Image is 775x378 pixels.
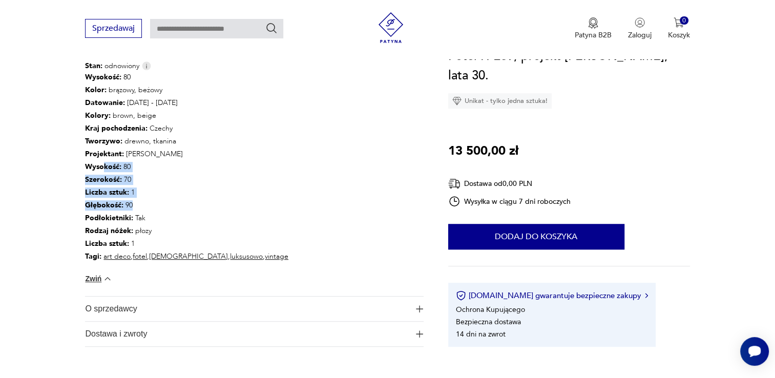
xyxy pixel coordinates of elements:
[575,30,612,40] p: Patyna B2B
[85,187,129,197] b: Liczba sztuk :
[668,17,690,40] button: 0Koszyk
[85,111,111,120] b: Kolory :
[85,149,124,159] b: Projektant :
[448,93,552,109] div: Unikat - tylko jedna sztuka!
[85,84,288,97] p: brązowy, beżowy
[635,17,645,28] img: Ikonka użytkownika
[452,96,462,106] img: Ikona diamentu
[85,238,288,250] p: 1
[133,251,147,261] a: fotel
[456,317,521,327] li: Bezpieczna dostawa
[85,200,123,210] b: Głębokość :
[448,177,460,190] img: Ikona dostawy
[85,97,288,110] p: [DATE] - [DATE]
[456,290,466,301] img: Ikona certyfikatu
[85,212,288,225] p: Tak
[448,177,571,190] div: Dostawa od 0,00 PLN
[85,297,409,321] span: O sprzedawcy
[674,17,684,28] img: Ikona koszyka
[645,293,648,298] img: Ikona strzałki w prawo
[575,17,612,40] a: Ikona medaluPatyna B2B
[149,251,228,261] a: [DEMOGRAPHIC_DATA]
[85,19,142,38] button: Sprzedawaj
[448,141,518,161] p: 13 500,00 zł
[85,297,423,321] button: Ikona plusaO sprzedawcy
[448,47,690,86] h1: Fotel H-269, projekt [PERSON_NAME], lata 30.
[102,274,113,284] img: chevron down
[265,251,288,261] a: vintage
[668,30,690,40] p: Koszyk
[628,30,652,40] p: Zaloguj
[456,329,506,339] li: 14 dni na zwrot
[85,186,288,199] p: 1
[103,251,131,261] a: art deco
[85,213,133,223] b: Podłokietniki :
[85,322,409,346] span: Dostawa i zwroty
[575,17,612,40] button: Patyna B2B
[448,195,571,207] div: Wysyłka w ciągu 7 dni roboczych
[375,12,406,43] img: Patyna - sklep z meblami i dekoracjami vintage
[142,61,151,70] img: Info icon
[416,330,423,338] img: Ikona plusa
[85,162,121,172] b: Wysokość :
[85,135,288,148] p: drewno, tkanina
[85,123,148,133] b: Kraj pochodzenia :
[85,61,139,71] span: odnowiony
[85,174,288,186] p: 70
[680,16,688,25] div: 0
[85,98,125,108] b: Datowanie :
[85,161,288,174] p: 80
[448,224,624,249] button: Dodaj do koszyka
[85,71,288,84] p: 80
[85,226,133,236] b: Rodzaj nóżek :
[85,239,129,248] b: Liczba sztuk:
[85,72,121,82] b: Wysokość :
[740,337,769,366] iframe: Smartsupp widget button
[85,122,288,135] p: Czechy
[85,61,102,71] b: Stan:
[85,274,112,284] button: Zwiń
[628,17,652,40] button: Zaloguj
[85,251,101,261] b: Tagi:
[85,110,288,122] p: brown, beige
[85,225,288,238] p: płozy
[85,136,122,146] b: Tworzywo :
[85,85,107,95] b: Kolor:
[85,175,122,184] b: Szerokość :
[456,290,648,301] button: [DOMAIN_NAME] gwarantuje bezpieczne zakupy
[588,17,598,29] img: Ikona medalu
[265,22,278,34] button: Szukaj
[85,322,423,346] button: Ikona plusaDostawa i zwroty
[85,26,142,33] a: Sprzedawaj
[85,148,288,161] p: [PERSON_NAME]
[230,251,263,261] a: luksusowo
[456,305,525,314] li: Ochrona Kupującego
[416,305,423,312] img: Ikona plusa
[85,250,288,263] p: , , , ,
[85,199,288,212] p: 90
